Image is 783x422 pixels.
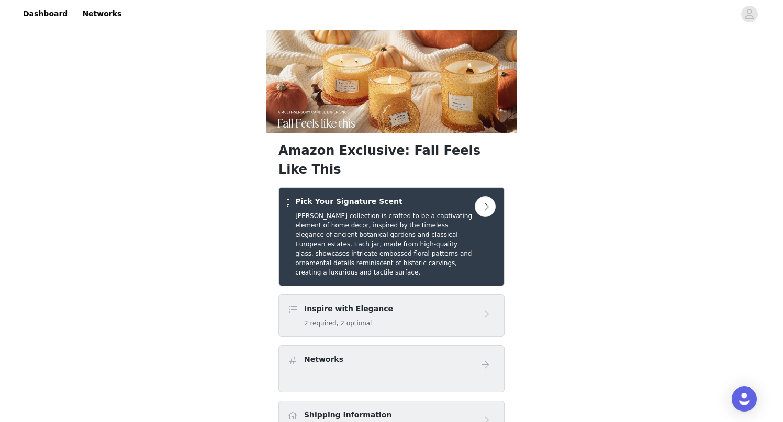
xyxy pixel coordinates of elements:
div: avatar [744,6,754,22]
a: Networks [76,2,128,26]
div: Networks [278,345,505,392]
h5: 2 required, 2 optional [304,318,393,328]
div: Inspire with Elegance [278,294,505,337]
img: campaign image [266,30,517,133]
h4: Inspire with Elegance [304,303,393,314]
div: Pick Your Signature Scent [278,187,505,286]
div: Open Intercom Messenger [732,386,757,412]
h4: Networks [304,354,343,365]
h5: [PERSON_NAME] collection is crafted to be a captivating element of home decor, inspired by the ti... [295,211,475,277]
a: Dashboard [17,2,74,26]
h1: Amazon Exclusive: Fall Feels Like This [278,141,505,179]
h4: Pick Your Signature Scent [295,196,475,207]
h4: Shipping Information [304,409,391,420]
